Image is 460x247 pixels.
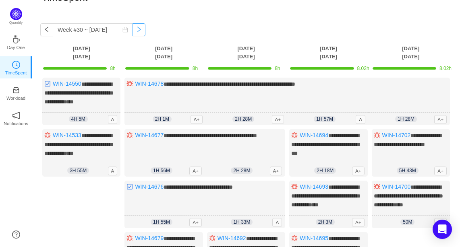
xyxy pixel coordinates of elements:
img: Quantify [10,8,22,20]
a: WIN-14679 [135,235,164,241]
span: 4h 5m [69,116,88,122]
span: 1h 55m [151,219,172,225]
span: 1h 57m [314,116,336,122]
span: A [356,115,365,124]
a: WIN-14678 [135,80,164,87]
span: A+ [352,218,365,227]
i: icon: notification [12,111,20,119]
span: 2h 18m [314,167,336,174]
span: A+ [191,115,203,124]
a: WIN-14533 [53,132,81,138]
a: WIN-14677 [135,132,164,138]
span: 2h 28m [231,167,253,174]
a: WIN-14550 [53,80,81,87]
p: Quantify [9,20,23,26]
img: 10303 [126,235,133,241]
th: [DATE] [DATE] [40,44,122,61]
span: 2h 3m [316,219,335,225]
span: 1h 33m [231,219,253,225]
span: A+ [434,218,447,227]
span: 8h [275,66,280,71]
a: icon: question-circle [12,231,20,239]
a: WIN-14702 [382,132,411,138]
span: 8h [193,66,198,71]
span: 2h 28m [232,116,254,122]
span: 5h 43m [397,167,419,174]
input: Select a week [53,23,133,36]
a: WIN-14693 [300,183,328,190]
th: [DATE] [DATE] [205,44,287,61]
span: 3h 55m [67,167,89,174]
span: 8.02h [357,66,369,71]
span: A+ [434,167,447,175]
a: WIN-14692 [218,235,246,241]
th: [DATE] [DATE] [370,44,452,61]
a: WIN-14695 [300,235,328,241]
p: Workload [6,95,25,102]
a: WIN-14676 [135,183,164,190]
p: Notifications [4,120,28,127]
i: icon: calendar [122,27,128,33]
span: A+ [189,167,202,175]
button: icon: right [133,23,145,36]
span: 1h 28m [395,116,417,122]
span: A+ [434,115,447,124]
img: 10303 [44,132,51,138]
span: A+ [272,115,284,124]
p: TimeSpent [5,69,27,76]
img: 10303 [291,183,298,190]
a: icon: coffeeDay One [12,38,20,46]
img: 10303 [374,132,380,138]
span: 8.02h [439,66,452,71]
span: 50m [400,219,414,225]
i: icon: coffee [12,35,20,43]
a: icon: clock-circleTimeSpent [12,63,20,71]
a: WIN-14700 [382,183,411,190]
span: A [108,167,118,175]
img: 10303 [291,132,298,138]
span: 8h [110,66,115,71]
a: icon: notificationNotifications [12,114,20,122]
span: A+ [270,167,282,175]
img: 10303 [291,235,298,241]
span: 2h 1m [153,116,172,122]
th: [DATE] [DATE] [287,44,369,61]
img: 10303 [209,235,215,241]
img: 10303 [126,132,133,138]
span: A [272,218,282,227]
a: WIN-14694 [300,132,328,138]
button: icon: left [40,23,53,36]
span: A [108,115,118,124]
i: icon: inbox [12,86,20,94]
span: A+ [189,218,202,227]
a: icon: inboxWorkload [12,89,20,97]
img: 10318 [44,80,51,87]
img: 10318 [126,183,133,190]
div: Open Intercom Messenger [433,220,452,239]
p: Day One [7,44,25,51]
img: 10303 [126,80,133,87]
span: A+ [352,167,365,175]
i: icon: clock-circle [12,61,20,69]
img: 10303 [374,183,380,190]
th: [DATE] [DATE] [122,44,205,61]
span: 1h 56m [151,167,172,174]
